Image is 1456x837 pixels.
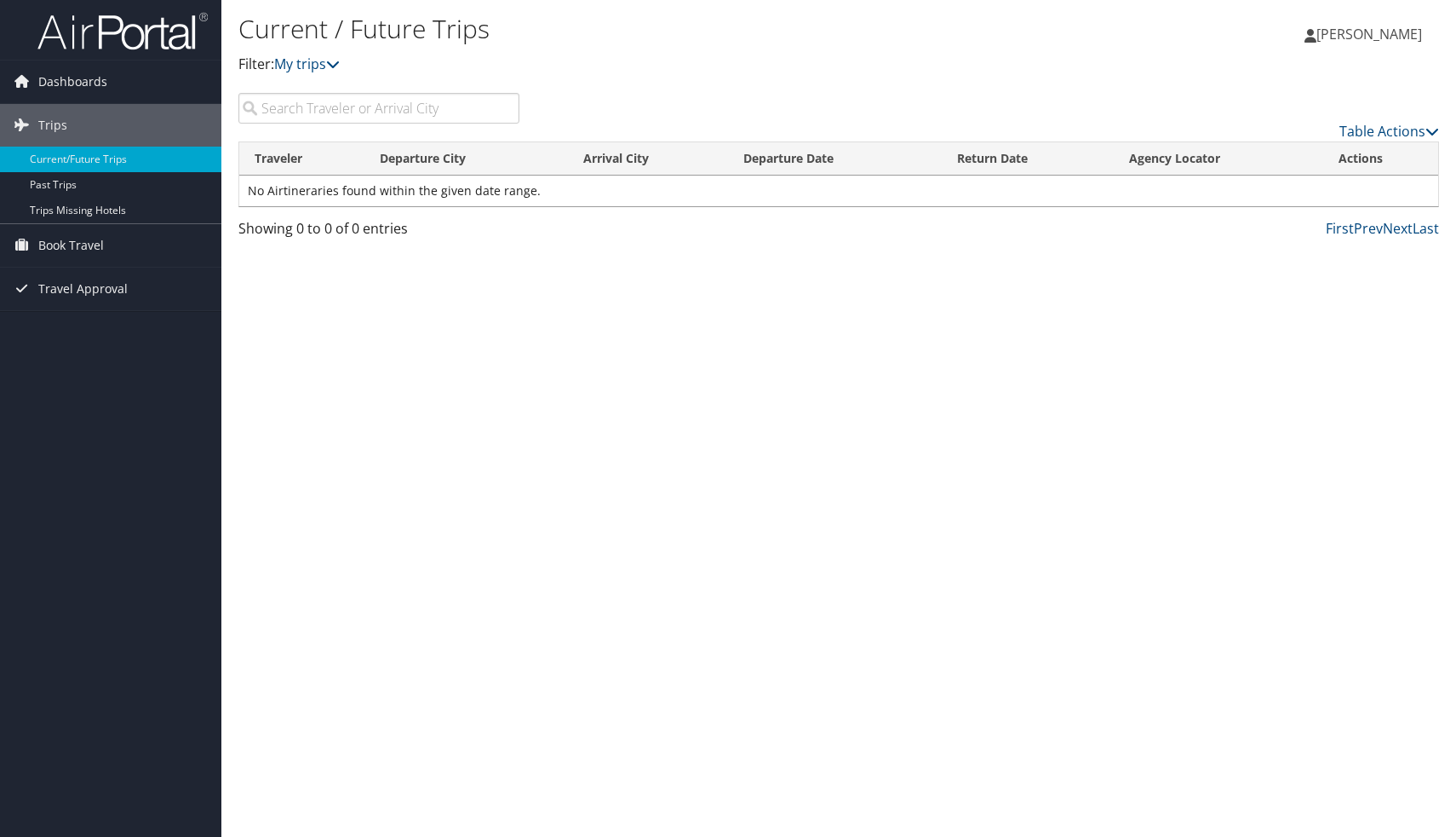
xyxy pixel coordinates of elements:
[568,142,728,176] th: Arrival City: activate to sort column ascending
[1413,219,1439,238] a: Last
[238,54,1039,76] p: Filter:
[1114,142,1323,176] th: Agency Locator: activate to sort column ascending
[942,142,1115,176] th: Return Date: activate to sort column ascending
[38,104,67,147] span: Trips
[238,93,519,124] input: Search Traveler or Arrival City
[38,224,104,267] span: Book Travel
[38,268,128,310] span: Travel Approval
[238,218,519,247] div: Showing 0 to 0 of 0 entries
[38,61,107,103] span: Dashboards
[37,11,208,51] img: airportal-logo.png
[1339,122,1439,141] a: Table Actions
[238,11,1039,47] h1: Current / Future Trips
[1304,9,1439,60] a: [PERSON_NAME]
[1323,142,1438,176] th: Actions
[364,142,568,176] th: Departure City: activate to sort column ascending
[1316,25,1422,43] span: [PERSON_NAME]
[239,176,1438,206] td: No Airtineraries found within the given date range.
[1383,219,1413,238] a: Next
[728,142,942,176] th: Departure Date: activate to sort column descending
[1354,219,1383,238] a: Prev
[239,142,364,176] th: Traveler: activate to sort column ascending
[274,55,340,73] a: My trips
[1326,219,1354,238] a: First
